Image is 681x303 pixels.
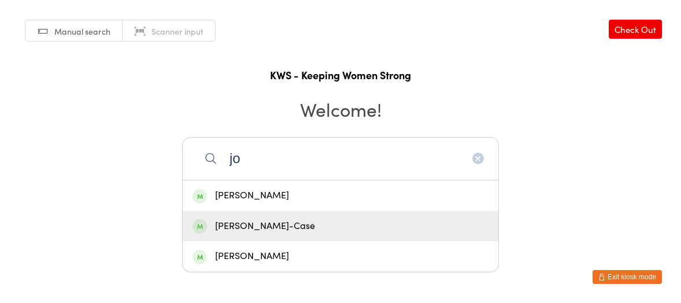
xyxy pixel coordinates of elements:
[182,137,499,180] input: Search
[193,219,488,234] div: [PERSON_NAME]-Case
[12,68,669,82] h1: KWS - Keeping Women Strong
[54,25,110,37] span: Manual search
[193,188,488,204] div: [PERSON_NAME]
[193,249,488,264] div: [PERSON_NAME]
[593,270,662,284] button: Exit kiosk mode
[151,25,203,37] span: Scanner input
[12,96,669,122] h2: Welcome!
[609,20,662,39] a: Check Out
